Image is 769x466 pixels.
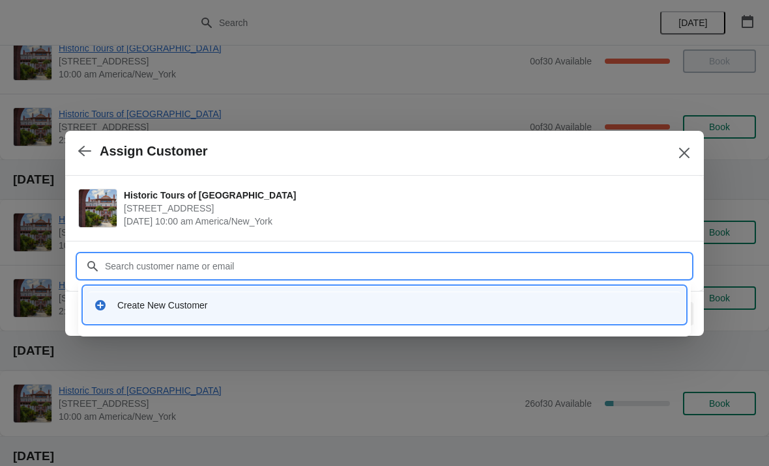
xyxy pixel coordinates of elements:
h2: Assign Customer [100,144,208,159]
span: Historic Tours of [GEOGRAPHIC_DATA] [124,189,684,202]
div: Create New Customer [117,299,675,312]
span: [STREET_ADDRESS] [124,202,684,215]
span: [DATE] 10:00 am America/New_York [124,215,684,228]
img: Historic Tours of Flagler College | 74 King Street, St. Augustine, FL, USA | October 12 | 10:00 a... [79,189,117,227]
button: Close [673,141,696,165]
input: Search customer name or email [104,254,691,278]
